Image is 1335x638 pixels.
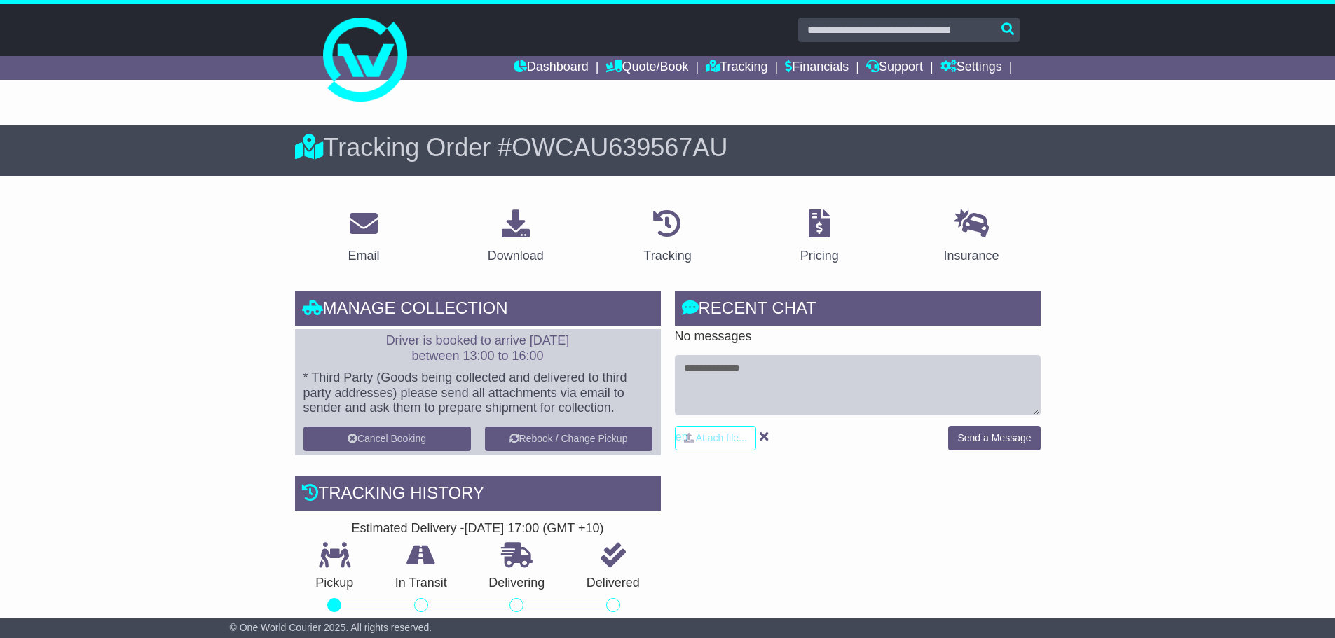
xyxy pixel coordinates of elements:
[605,56,688,80] a: Quote/Book
[634,204,700,270] a: Tracking
[295,576,375,591] p: Pickup
[295,476,661,514] div: Tracking history
[348,247,379,265] div: Email
[485,427,652,451] button: Rebook / Change Pickup
[675,329,1041,345] p: No messages
[800,247,839,265] div: Pricing
[465,521,604,536] div: [DATE] 17:00 (GMT +10)
[295,132,1041,162] div: Tracking Order #
[866,56,923,80] a: Support
[948,426,1040,450] button: Send a Message
[512,133,727,162] span: OWCAU639567AU
[566,576,661,591] p: Delivered
[468,576,566,591] p: Delivering
[514,56,589,80] a: Dashboard
[303,370,652,416] p: * Third Party (Goods being collected and delivered to third party addresses) please send all atta...
[785,56,849,80] a: Financials
[643,247,691,265] div: Tracking
[374,576,468,591] p: In Transit
[675,291,1041,329] div: RECENT CHAT
[488,247,544,265] div: Download
[479,204,553,270] a: Download
[940,56,1002,80] a: Settings
[303,333,652,363] p: Driver is booked to arrive [DATE] between 13:00 to 16:00
[295,291,661,329] div: Manage collection
[295,521,661,536] div: Estimated Delivery -
[791,204,848,270] a: Pricing
[935,204,1008,270] a: Insurance
[944,247,999,265] div: Insurance
[338,204,388,270] a: Email
[230,622,432,633] span: © One World Courier 2025. All rights reserved.
[303,427,471,451] button: Cancel Booking
[706,56,767,80] a: Tracking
